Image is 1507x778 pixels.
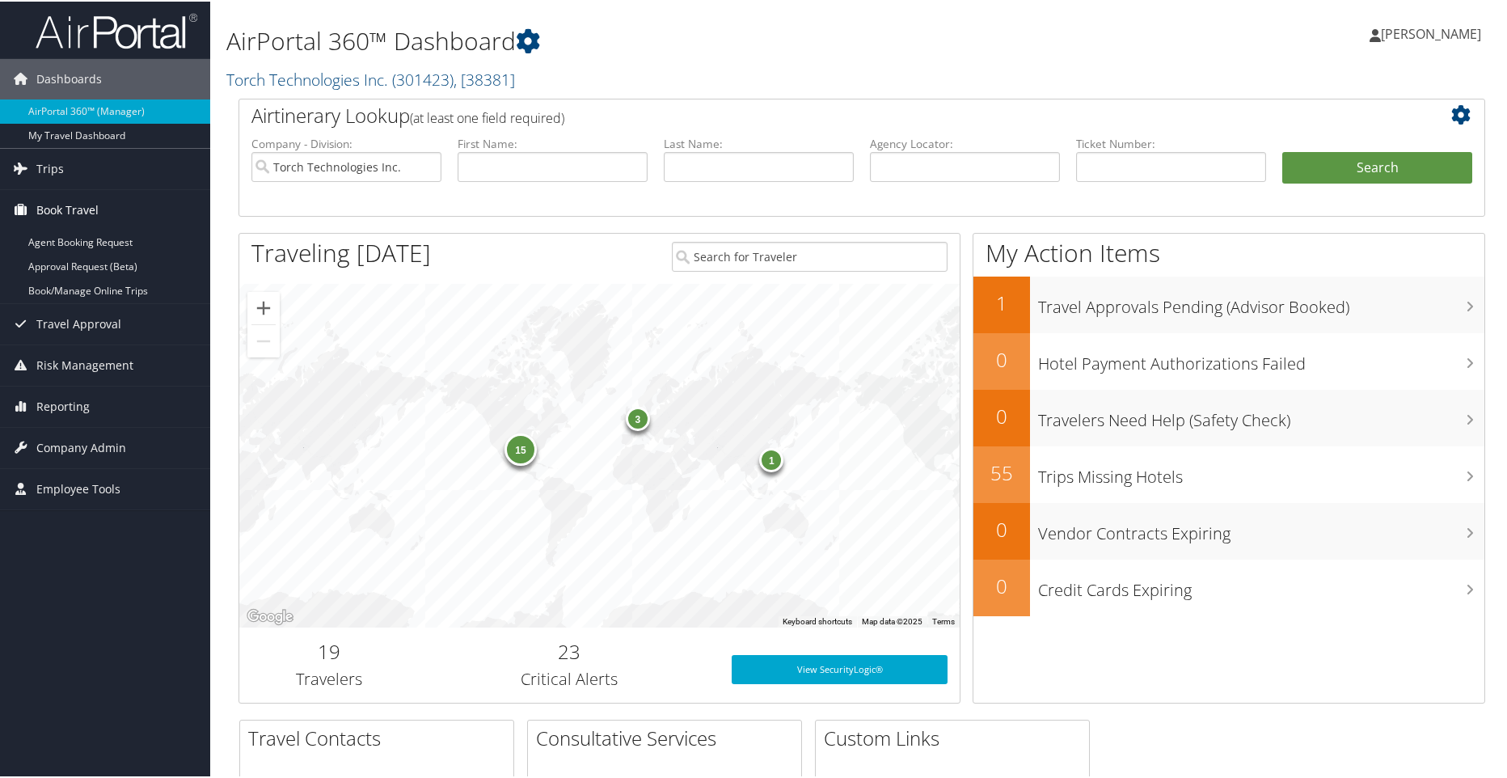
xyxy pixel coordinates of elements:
h2: 0 [973,514,1030,542]
a: 0Travelers Need Help (Safety Check) [973,388,1484,445]
span: Travel Approval [36,302,121,343]
button: Zoom out [247,323,280,356]
h3: Critical Alerts [432,666,707,689]
h2: 19 [251,636,407,664]
button: Zoom in [247,290,280,323]
h2: Travel Contacts [248,723,513,751]
h2: 1 [973,288,1030,315]
h3: Travel Approvals Pending (Advisor Booked) [1038,286,1484,317]
h2: Airtinerary Lookup [251,100,1369,128]
a: 0Credit Cards Expiring [973,558,1484,615]
div: 3 [625,405,649,429]
h3: Travelers Need Help (Safety Check) [1038,400,1484,430]
div: 15 [504,432,537,464]
span: ( 301423 ) [392,67,454,89]
span: (at least one field required) [410,108,564,125]
span: Dashboards [36,57,102,98]
label: First Name: [458,134,648,150]
span: Book Travel [36,188,99,229]
span: Trips [36,147,64,188]
div: 1 [759,446,783,471]
label: Last Name: [664,134,854,150]
h1: My Action Items [973,235,1484,268]
h2: Custom Links [824,723,1089,751]
button: Keyboard shortcuts [783,615,852,626]
a: View SecurityLogic® [732,653,948,683]
button: Search [1282,150,1472,183]
a: Terms (opens in new tab) [932,615,955,624]
h2: Consultative Services [536,723,801,751]
h2: 0 [973,345,1030,372]
a: 0Vendor Contracts Expiring [973,501,1484,558]
a: 0Hotel Payment Authorizations Failed [973,332,1484,388]
h2: 55 [973,458,1030,485]
input: Search for Traveler [672,240,948,270]
h1: AirPortal 360™ Dashboard [226,23,1074,57]
span: , [ 38381 ] [454,67,515,89]
a: Open this area in Google Maps (opens a new window) [243,605,297,626]
a: [PERSON_NAME] [1370,8,1497,57]
span: Employee Tools [36,467,120,508]
span: Map data ©2025 [862,615,922,624]
span: Reporting [36,385,90,425]
img: airportal-logo.png [36,11,197,49]
h3: Hotel Payment Authorizations Failed [1038,343,1484,374]
label: Company - Division: [251,134,441,150]
h1: Traveling [DATE] [251,235,431,268]
h2: 23 [432,636,707,664]
h3: Vendor Contracts Expiring [1038,513,1484,543]
span: Company Admin [36,426,126,467]
label: Ticket Number: [1076,134,1266,150]
a: Torch Technologies Inc. [226,67,515,89]
img: Google [243,605,297,626]
h3: Travelers [251,666,407,689]
h3: Trips Missing Hotels [1038,456,1484,487]
h2: 0 [973,401,1030,429]
a: 55Trips Missing Hotels [973,445,1484,501]
h3: Credit Cards Expiring [1038,569,1484,600]
a: 1Travel Approvals Pending (Advisor Booked) [973,275,1484,332]
label: Agency Locator: [870,134,1060,150]
span: Risk Management [36,344,133,384]
span: [PERSON_NAME] [1381,23,1481,41]
h2: 0 [973,571,1030,598]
